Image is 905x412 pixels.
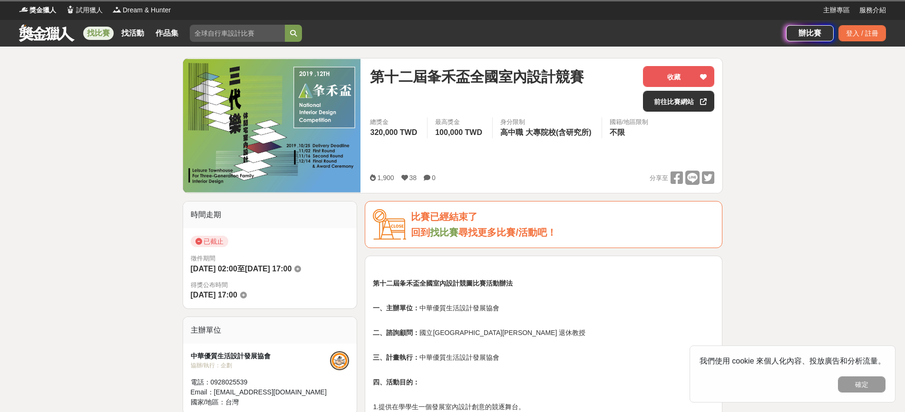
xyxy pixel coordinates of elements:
[373,303,714,313] p: 中華優質生活設計發展協會
[66,5,75,14] img: Logo
[373,279,513,287] strong: 第十二屆夆禾盃全國室內設計競圖比賽活動辦法
[411,209,714,225] div: 比賽已經結束了
[191,377,331,387] div: 電話： 0928025539
[370,128,417,136] span: 320,000 TWD
[435,128,482,136] span: 100,000 TWD
[370,66,584,87] span: 第十二屆夆禾盃全國室內設計競賽
[76,5,103,15] span: 試用獵人
[373,328,714,338] p: 國立[GEOGRAPHIC_DATA][PERSON_NAME] 退休教授
[643,91,714,112] a: 前往比賽網站
[117,27,148,40] a: 找活動
[370,117,419,127] span: 總獎金
[786,25,834,41] a: 辦比賽
[191,280,350,290] span: 得獎公布時間
[245,265,292,273] span: [DATE] 17:00
[458,227,556,238] span: 尋找更多比賽/活動吧！
[83,27,114,40] a: 找比賽
[225,398,239,406] span: 台灣
[191,361,331,370] div: 協辦/執行： 企劃
[373,353,714,363] p: 中華優質生活設計發展協會
[373,402,714,412] p: 1.提供在學學生一個發展室內設計創意的競逐舞台。
[190,25,285,42] input: 全球自行車設計比賽
[838,25,886,41] div: 登入 / 註冊
[610,117,649,127] div: 國籍/地區限制
[500,128,523,136] span: 高中職
[650,171,668,185] span: 分享至
[183,201,357,228] div: 時間走期
[643,66,714,87] button: 收藏
[700,357,886,365] span: 我們使用 cookie 來個人化內容、投放廣告和分析流量。
[191,351,331,361] div: 中華優質生活設計發展協會
[112,5,122,14] img: Logo
[823,5,850,15] a: 主辦專區
[610,128,625,136] span: 不限
[29,5,56,15] span: 獎金獵人
[373,329,419,336] strong: 二、諮詢顧問：
[432,174,436,182] span: 0
[411,227,430,238] span: 回到
[373,378,419,386] strong: 四、活動目的：
[237,265,245,273] span: 至
[838,376,886,393] button: 確定
[435,117,485,127] span: 最高獎金
[191,398,226,406] span: 國家/地區：
[500,117,594,127] div: 身分限制
[183,317,357,344] div: 主辦單位
[525,128,592,136] span: 大專院校(含研究所)
[191,236,228,247] span: 已截止
[191,387,331,397] div: Email： [EMAIL_ADDRESS][DOMAIN_NAME]
[373,304,419,312] strong: 一、主辦單位：
[19,5,29,14] img: Logo
[112,5,171,15] a: LogoDream & Hunter
[191,255,215,262] span: 徵件期間
[191,265,237,273] span: [DATE] 02:00
[66,5,103,15] a: Logo試用獵人
[191,291,237,299] span: [DATE] 17:00
[409,174,417,182] span: 38
[373,354,419,361] strong: 三、計畫執行：
[183,58,361,192] img: Cover Image
[430,227,458,238] a: 找比賽
[19,5,56,15] a: Logo獎金獵人
[859,5,886,15] a: 服務介紹
[152,27,182,40] a: 作品集
[373,209,406,240] img: Icon
[377,174,394,182] span: 1,900
[123,5,171,15] span: Dream & Hunter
